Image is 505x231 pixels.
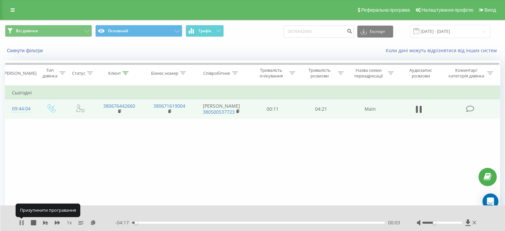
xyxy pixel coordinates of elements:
[203,109,235,115] a: 380500537723
[3,70,37,76] div: [PERSON_NAME]
[5,86,500,99] td: Сьогодні
[5,25,92,37] button: Всі дзвінки
[108,70,121,76] div: Клієнт
[284,26,354,38] input: Пошук за номером
[484,7,496,13] span: Вихід
[103,103,135,109] a: 380676442660
[115,219,132,226] span: - 04:17
[297,99,345,119] td: 04:21
[388,219,400,226] span: 00:03
[195,99,249,119] td: [PERSON_NAME]
[42,67,57,79] div: Тип дзвінка
[386,47,500,54] a: Коли дані можуть відрізнятися вiд інших систем
[357,26,393,38] button: Експорт
[401,67,440,79] div: Аудіозапис розмови
[199,29,211,33] span: Графік
[255,67,288,79] div: Тривалість очікування
[67,219,72,226] span: 1 x
[447,67,485,79] div: Коментар/категорія дзвінка
[72,70,85,76] div: Статус
[12,102,30,115] div: 09:44:04
[249,99,297,119] td: 00:11
[95,25,182,37] button: Основний
[421,7,473,13] span: Налаштування профілю
[16,28,38,34] span: Всі дзвінки
[151,70,178,76] div: Бізнес номер
[433,221,435,224] div: Accessibility label
[345,99,395,119] td: Main
[153,103,185,109] a: 380671619004
[361,7,410,13] span: Реферальна програма
[16,204,80,217] div: Призупинити програвання
[5,48,46,54] button: Скинути фільтри
[203,70,230,76] div: Співробітник
[303,67,336,79] div: Тривалість розмови
[351,67,386,79] div: Назва схеми переадресації
[482,193,498,209] div: Open Intercom Messenger
[134,221,137,224] div: Accessibility label
[186,25,224,37] button: Графік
